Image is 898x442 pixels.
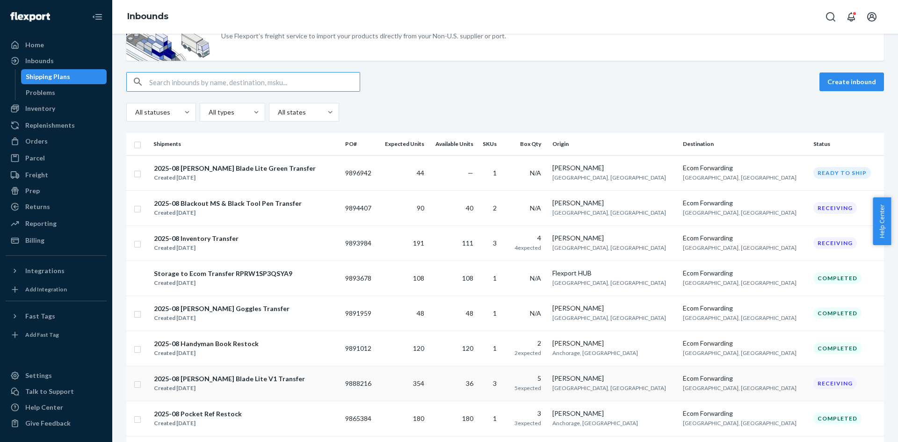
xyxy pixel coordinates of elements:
a: Reporting [6,216,107,231]
button: Create inbound [819,72,884,91]
div: Completed [813,413,862,424]
div: Created [DATE] [154,208,302,217]
a: Replenishments [6,118,107,133]
div: Ecom Forwarding [683,304,806,313]
a: Freight [6,167,107,182]
input: All statuses [134,108,135,117]
div: Give Feedback [25,419,71,428]
span: 111 [462,239,473,247]
div: 2025-08 Blackout MS & Black Tool Pen Transfer [154,199,302,208]
td: 9894407 [341,190,378,225]
a: Talk to Support [6,384,107,399]
span: 1 [493,274,497,282]
span: 191 [413,239,424,247]
p: Use Flexport’s freight service to import your products directly from your Non-U.S. supplier or port. [221,31,506,41]
div: Completed [813,272,862,284]
span: [GEOGRAPHIC_DATA], [GEOGRAPHIC_DATA] [683,349,797,356]
span: 120 [462,344,473,352]
div: Created [DATE] [154,419,242,428]
div: 2 [508,339,541,348]
span: [GEOGRAPHIC_DATA], [GEOGRAPHIC_DATA] [683,279,797,286]
span: [GEOGRAPHIC_DATA], [GEOGRAPHIC_DATA] [552,279,666,286]
span: [GEOGRAPHIC_DATA], [GEOGRAPHIC_DATA] [683,209,797,216]
span: 3 [493,379,497,387]
div: Receiving [813,377,857,389]
div: 2025-08 Inventory Transfer [154,234,239,243]
div: 4 [508,233,541,243]
span: 120 [413,344,424,352]
span: [GEOGRAPHIC_DATA], [GEOGRAPHIC_DATA] [552,209,666,216]
div: Ecom Forwarding [683,198,806,208]
span: 44 [417,169,424,177]
th: Shipments [150,133,341,155]
span: [GEOGRAPHIC_DATA], [GEOGRAPHIC_DATA] [683,244,797,251]
span: 5 expected [514,384,541,391]
div: Completed [813,307,862,319]
span: 40 [466,204,473,212]
div: Completed [813,342,862,354]
div: Created [DATE] [154,313,290,323]
div: [PERSON_NAME] [552,409,675,418]
td: 9893984 [341,225,378,261]
div: Home [25,40,44,50]
div: Ecom Forwarding [683,268,806,278]
span: [GEOGRAPHIC_DATA], [GEOGRAPHIC_DATA] [683,420,797,427]
button: Open notifications [842,7,861,26]
div: [PERSON_NAME] [552,233,675,243]
div: 2025-08 [PERSON_NAME] Blade Lite Green Transfer [154,164,316,173]
div: [PERSON_NAME] [552,374,675,383]
input: All types [208,108,209,117]
span: [GEOGRAPHIC_DATA], [GEOGRAPHIC_DATA] [552,314,666,321]
a: Help Center [6,400,107,415]
button: Open account menu [862,7,881,26]
div: [PERSON_NAME] [552,304,675,313]
span: 48 [466,309,473,317]
th: SKUs [477,133,504,155]
div: Reporting [25,219,57,228]
div: Flexport HUB [552,268,675,278]
div: [PERSON_NAME] [552,339,675,348]
td: 9888216 [341,366,378,401]
div: Problems [26,88,55,97]
button: Give Feedback [6,416,107,431]
div: 2025-08 Pocket Ref Restock [154,409,242,419]
span: Anchorage, [GEOGRAPHIC_DATA] [552,420,638,427]
div: [PERSON_NAME] [552,198,675,208]
input: All states [277,108,278,117]
td: 9893678 [341,261,378,296]
span: 90 [417,204,424,212]
img: Flexport logo [10,12,50,22]
div: Prep [25,186,40,196]
div: Add Fast Tag [25,331,59,339]
a: Parcel [6,151,107,166]
th: Box Qty [504,133,549,155]
div: [PERSON_NAME] [552,163,675,173]
div: Created [DATE] [154,278,292,288]
span: 48 [417,309,424,317]
div: Inventory [25,104,55,113]
a: Inventory [6,101,107,116]
span: 4 expected [514,244,541,251]
input: Search inbounds by name, destination, msku... [149,72,360,91]
span: Anchorage, [GEOGRAPHIC_DATA] [552,349,638,356]
div: Ecom Forwarding [683,233,806,243]
div: 2025-08 Handyman Book Restock [154,339,259,348]
span: 1 [493,414,497,422]
ol: breadcrumbs [120,3,176,30]
th: Expected Units [377,133,428,155]
span: [GEOGRAPHIC_DATA], [GEOGRAPHIC_DATA] [683,384,797,391]
span: 2 expected [514,349,541,356]
div: Inbounds [25,56,54,65]
a: Add Fast Tag [6,327,107,342]
span: [GEOGRAPHIC_DATA], [GEOGRAPHIC_DATA] [552,244,666,251]
div: Freight [25,170,48,180]
div: Settings [25,371,52,380]
a: Billing [6,233,107,248]
div: Add Integration [25,285,67,293]
span: 1 [493,309,497,317]
span: N/A [530,169,541,177]
span: [GEOGRAPHIC_DATA], [GEOGRAPHIC_DATA] [552,384,666,391]
span: 108 [413,274,424,282]
span: [GEOGRAPHIC_DATA], [GEOGRAPHIC_DATA] [683,314,797,321]
div: Parcel [25,153,45,163]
